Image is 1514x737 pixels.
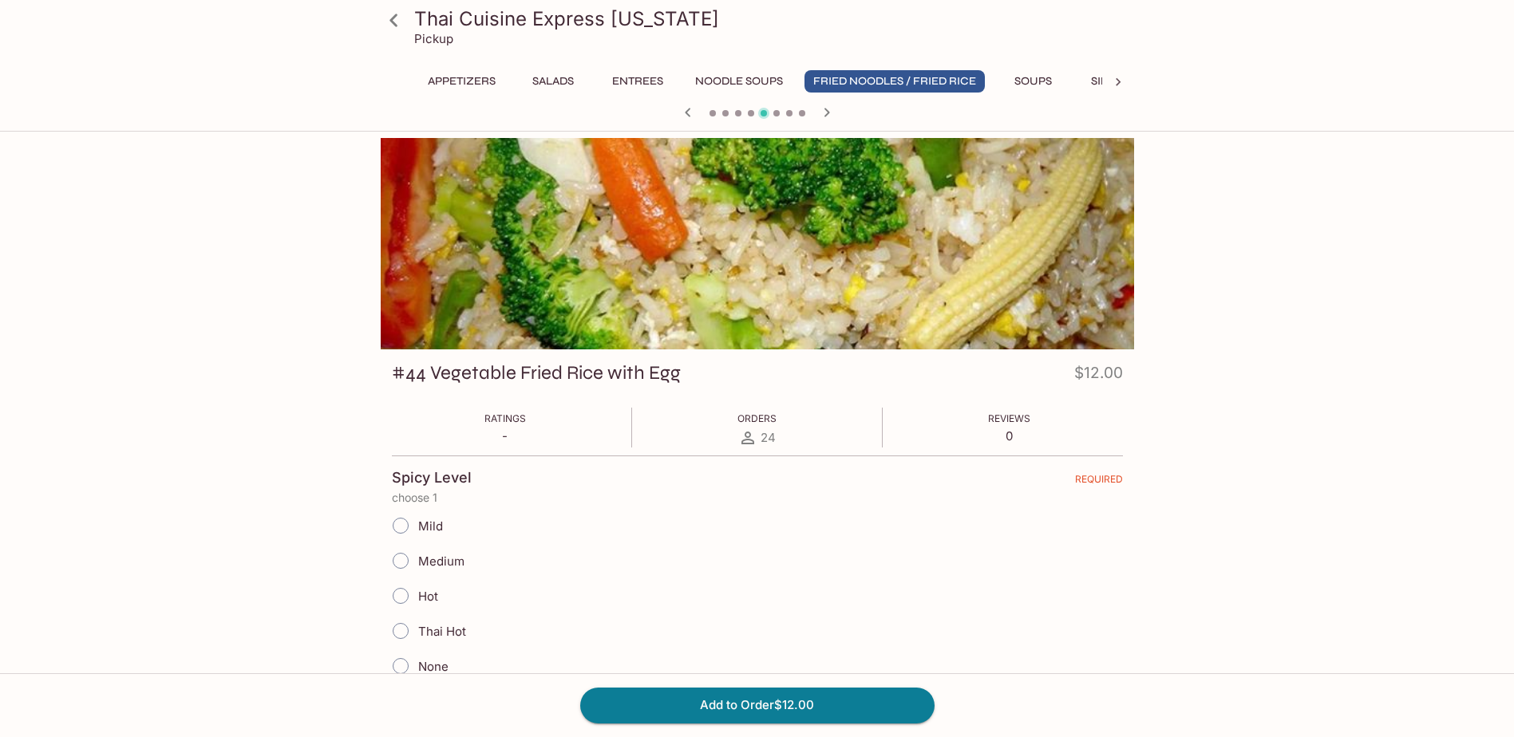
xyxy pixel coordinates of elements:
h4: Spicy Level [392,469,472,487]
span: None [418,659,449,674]
p: Pickup [414,31,453,46]
p: - [484,428,526,443]
span: Medium [418,554,464,569]
span: Orders [737,412,777,424]
p: 0 [988,428,1030,443]
button: Noodle Soups [686,70,792,93]
span: Mild [418,518,443,534]
span: Reviews [988,412,1030,424]
button: Entrees [602,70,674,93]
button: Soups [998,70,1069,93]
button: Fried Noodles / Fried Rice [804,70,985,93]
span: Ratings [484,412,526,424]
p: choose 1 [392,491,1123,504]
span: 24 [761,430,776,445]
h3: #44 Vegetable Fried Rice with Egg [392,361,681,385]
h4: $12.00 [1074,361,1123,392]
button: Side Order [1082,70,1167,93]
span: REQUIRED [1075,473,1123,491]
button: Appetizers [419,70,504,93]
span: Hot [418,589,438,604]
button: Salads [517,70,589,93]
span: Thai Hot [418,624,466,639]
button: Add to Order$12.00 [580,688,935,723]
div: #44 Vegetable Fried Rice with Egg [381,138,1134,349]
h3: Thai Cuisine Express [US_STATE] [414,6,1128,31]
